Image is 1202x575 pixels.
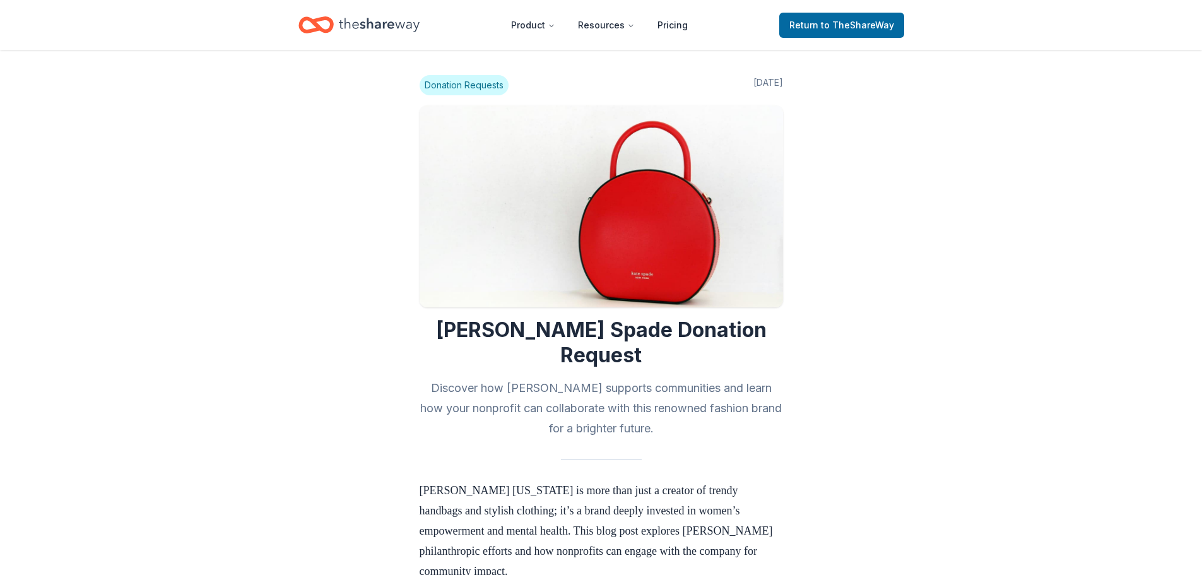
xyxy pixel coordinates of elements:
a: Home [298,10,420,40]
img: Image for Kate Spade Donation Request [420,105,783,307]
nav: Main [501,10,698,40]
span: [DATE] [753,75,783,95]
a: Pricing [647,13,698,38]
span: Donation Requests [420,75,509,95]
button: Resources [568,13,645,38]
span: Return [789,18,894,33]
h1: [PERSON_NAME] Spade Donation Request [420,317,783,368]
span: to TheShareWay [821,20,894,30]
a: Returnto TheShareWay [779,13,904,38]
h2: Discover how [PERSON_NAME] supports communities and learn how your nonprofit can collaborate with... [420,378,783,439]
button: Product [501,13,565,38]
